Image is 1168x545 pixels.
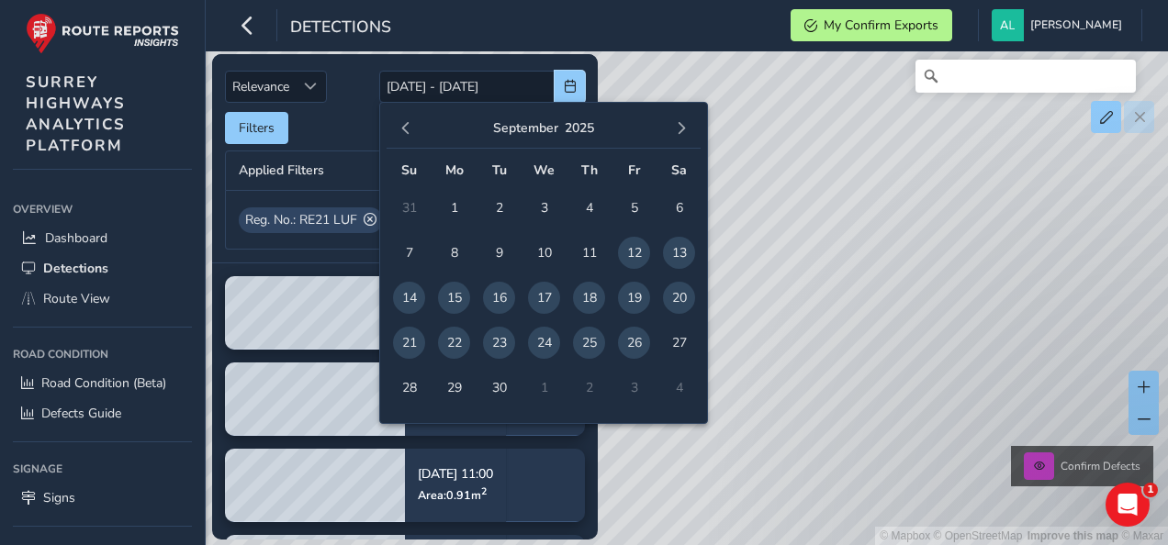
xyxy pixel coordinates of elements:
span: Su [401,161,417,179]
span: 20 [663,282,695,314]
span: 6 [663,192,695,224]
span: Defects Guide [41,405,121,422]
span: 28 [393,372,425,404]
span: 27 [663,327,695,359]
span: Dashboard [45,229,107,247]
span: 19 [618,282,650,314]
span: 22 [438,327,470,359]
span: Tu [492,161,507,179]
span: 21 [393,327,425,359]
span: 11 [573,237,605,269]
a: Route View [13,284,192,314]
span: 26 [618,327,650,359]
span: Area: 0.91 m [418,487,487,503]
span: Th [581,161,598,179]
span: 1 [438,192,470,224]
a: Signs [13,483,192,513]
span: SURREY HIGHWAYS ANALYTICS PLATFORM [26,72,126,156]
span: 13 [663,237,695,269]
span: 23 [483,327,515,359]
span: My Confirm Exports [824,17,938,34]
span: 5 [618,192,650,224]
span: Confirm Defects [1061,459,1140,473]
span: 2 [483,192,515,224]
span: Detections [43,260,108,277]
button: Filters [225,112,288,144]
span: Sa [671,161,687,179]
span: 29 [438,372,470,404]
span: 3 [528,192,560,224]
span: 17 [528,282,560,314]
span: 8 [438,237,470,269]
span: Fr [628,161,640,179]
span: 24 [528,327,560,359]
span: 7 [393,237,425,269]
iframe: Intercom live chat [1106,483,1150,527]
a: Dashboard [13,223,192,253]
button: 2025 [565,119,594,137]
span: We [533,161,555,179]
span: Detections [290,16,391,41]
div: Road Condition [13,340,192,368]
a: Detections [13,253,192,284]
span: [PERSON_NAME] [1030,9,1122,41]
span: 9 [483,237,515,269]
span: 12 [618,237,650,269]
span: 16 [483,282,515,314]
button: [PERSON_NAME] [992,9,1129,41]
span: 18 [573,282,605,314]
div: Signage [13,455,192,483]
span: 30 [483,372,515,404]
span: 25 [573,327,605,359]
span: 10 [528,237,560,269]
span: 15 [438,282,470,314]
span: Applied Filters [239,164,324,177]
span: 14 [393,282,425,314]
img: diamond-layout [992,9,1024,41]
span: 1 [1143,483,1158,497]
span: Relevance [226,72,296,102]
button: September [493,119,558,137]
span: 4 [573,192,605,224]
input: Search [915,60,1136,93]
span: Mo [445,161,464,179]
span: Signs [43,489,75,506]
a: Road Condition (Beta) [13,368,192,398]
sup: 2 [481,484,487,498]
img: rr logo [26,13,179,54]
p: [DATE] 11:00 [418,468,493,481]
span: Route View [43,290,110,307]
span: Road Condition (Beta) [41,374,166,392]
a: Defects Guide [13,398,192,428]
div: Overview [13,195,192,223]
span: Reg. No.: RE21 LUF [245,210,357,229]
div: Sort by Date [296,72,326,102]
button: My Confirm Exports [791,9,952,41]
